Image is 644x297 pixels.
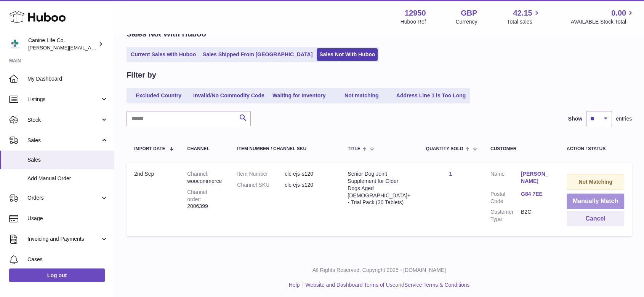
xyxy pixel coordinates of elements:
a: Sales Not With Huboo [317,48,378,61]
div: Currency [456,18,477,25]
a: Address Line 1 is Too Long [394,89,469,102]
div: Canine Life Co. [28,37,97,51]
span: entries [616,115,632,122]
strong: GBP [461,8,477,18]
strong: Not Matching [578,179,612,185]
a: 42.15 Total sales [507,8,541,25]
span: Total sales [507,18,541,25]
a: Service Terms & Conditions [404,282,470,288]
span: Cases [27,256,108,263]
div: woocommerce [187,170,222,185]
dt: Item Number [237,170,285,178]
dt: Channel SKU [237,181,285,189]
div: 2006399 [187,189,222,210]
img: kevin@clsgltd.co.uk [9,38,21,50]
div: Action / Status [567,146,624,151]
dt: Name [490,170,521,187]
strong: Channel order [187,189,207,202]
li: and [303,281,469,289]
dd: clc-ejs-s120 [285,170,332,178]
h2: Sales Not With Huboo [127,29,206,39]
span: My Dashboard [27,75,108,83]
span: Sales [27,137,100,144]
div: Customer [490,146,551,151]
a: Not matching [331,89,392,102]
a: Website and Dashboard Terms of Use [305,282,395,288]
div: Channel [187,146,222,151]
td: 2nd Sep [127,163,179,236]
span: 42.15 [513,8,532,18]
a: Log out [9,268,105,282]
a: Current Sales with Huboo [128,48,199,61]
span: Stock [27,116,100,124]
span: Sales [27,156,108,164]
h2: Filter by [127,70,156,80]
button: Manually Match [567,194,624,209]
a: 1 [449,171,452,177]
span: Title [348,146,360,151]
span: Invoicing and Payments [27,235,100,243]
div: Item Number / Channel SKU [237,146,332,151]
dd: clc-ejs-s120 [285,181,332,189]
strong: 12950 [405,8,426,18]
p: All Rights Reserved. Copyright 2025 - [DOMAIN_NAME] [120,267,638,274]
a: 0.00 AVAILABLE Stock Total [570,8,635,25]
a: Waiting for Inventory [269,89,330,102]
span: Usage [27,215,108,222]
a: [PERSON_NAME] [521,170,551,185]
dt: Customer Type [490,208,521,223]
span: Listings [27,96,100,103]
span: Quantity Sold [426,146,463,151]
label: Show [568,115,582,122]
dd: B2C [521,208,551,223]
a: G84 7EE [521,191,551,198]
span: 0.00 [611,8,626,18]
span: AVAILABLE Stock Total [570,18,635,25]
a: Help [289,282,300,288]
div: Senior Dog Joint Supplement for Older Dogs Aged [DEMOGRAPHIC_DATA]+ - Trial Pack (30 Tablets) [348,170,410,206]
dt: Postal Code [490,191,521,205]
a: Sales Shipped From [GEOGRAPHIC_DATA] [200,48,315,61]
div: Huboo Ref [400,18,426,25]
span: Import date [134,146,165,151]
strong: Channel [187,171,208,177]
span: Add Manual Order [27,175,108,182]
a: Invalid/No Commodity Code [191,89,267,102]
button: Cancel [567,211,624,227]
span: [PERSON_NAME][EMAIL_ADDRESS][DOMAIN_NAME] [28,44,153,51]
span: Orders [27,194,100,202]
a: Excluded Country [128,89,189,102]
